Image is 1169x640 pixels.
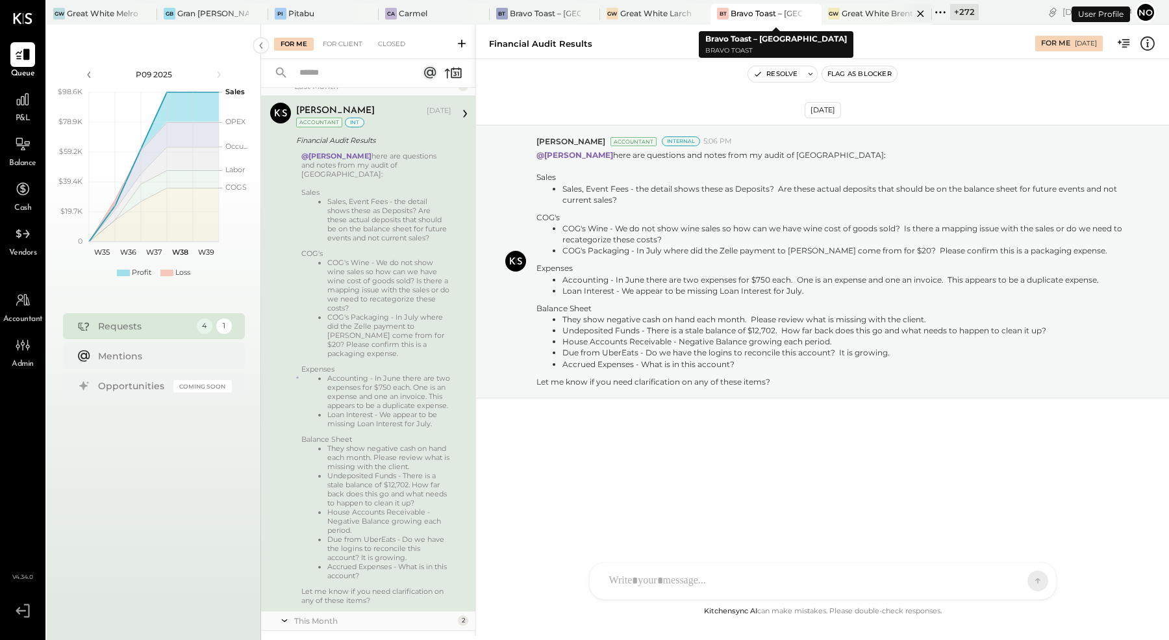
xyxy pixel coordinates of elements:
div: here are questions and notes from my audit of [GEOGRAPHIC_DATA]: [301,151,451,605]
span: P&L [16,113,31,125]
div: Mentions [98,350,225,363]
span: Accountant [3,314,43,326]
div: [DATE] [427,106,451,116]
li: Accounting - In June there are two expenses for $750 each. One is an expense and one an invoice. ... [327,374,451,410]
text: $98.6K [58,87,82,96]
div: GW [607,8,618,19]
li: House Accounts Receivable - Negative Balance growing each period. [327,507,451,535]
div: Accountant [610,137,657,146]
div: GB [164,8,175,19]
b: Bravo Toast – [GEOGRAPHIC_DATA] [705,34,847,44]
li: COG's Packaging - In July where did the Zelle payment to [PERSON_NAME] come from for $20? Please ... [327,313,451,358]
div: For Me [1041,38,1070,49]
div: Sales [536,172,1127,183]
text: Labor [225,165,245,174]
div: [DATE] [805,102,841,118]
div: 1 [216,318,232,334]
div: GW [828,8,840,19]
div: 4 [197,318,212,334]
a: Admin [1,333,45,370]
div: Pitabu [288,8,314,19]
div: Sales [301,188,451,197]
div: This Month [294,615,455,626]
text: OPEX [225,117,246,126]
span: Balance [9,158,36,170]
div: int [345,118,364,127]
div: Internal [662,136,700,146]
a: Cash [1,177,45,214]
li: Undeposited Funds - There is a stale balance of $12,702. How far back does this go and what needs... [327,471,451,507]
div: Closed [371,38,412,51]
div: Great White Larchmont [620,8,691,19]
div: GW [53,8,65,19]
div: COG's [536,212,1127,223]
li: Sales, Event Fees - the detail shows these as Deposits? Are these actual deposits that should be ... [562,183,1127,205]
div: Balance Sheet [301,435,451,444]
div: Financial Audit Results [296,134,447,147]
text: W37 [146,248,162,257]
div: COG's [301,249,451,258]
div: For Me [274,38,314,51]
div: Financial Audit Results [489,38,592,50]
text: W35 [94,248,110,257]
span: Vendors [9,248,37,259]
a: P&L [1,87,45,125]
li: They show negative cash on hand each month. Please review what is missing with the client. [327,444,451,471]
a: Accountant [1,288,45,326]
text: $39.4K [58,177,82,186]
div: Loss [175,268,190,278]
button: No [1135,2,1156,23]
div: User Profile [1072,6,1130,22]
li: They show negative cash on hand each month. Please review what is missing with the client. [562,314,1127,325]
div: Ca [385,8,397,19]
text: W36 [119,248,136,257]
div: Coming Soon [173,380,232,392]
div: Accountant [296,118,342,127]
div: [DATE] [1075,39,1097,48]
p: here are questions and notes from my audit of [GEOGRAPHIC_DATA]: [536,149,1127,387]
li: Sales, Event Fees - the detail shows these as Deposits? Are these actual deposits that should be ... [327,197,451,242]
div: Carmel [399,8,427,19]
div: For Client [316,38,369,51]
div: 2 [458,615,468,626]
div: Expenses [301,365,451,374]
div: Pi [275,8,286,19]
li: Accrued Expenses - What is in this account? [327,562,451,580]
li: Undeposited Funds - There is a stale balance of $12,702. How far back does this go and what needs... [562,325,1127,336]
text: Occu... [225,142,247,151]
div: Opportunities [98,379,167,392]
text: Sales [225,87,245,96]
div: Bravo Toast – [GEOGRAPHIC_DATA] [731,8,801,19]
li: Due from UberEats - Do we have the logins to reconcile this account? It is growing. [562,347,1127,358]
div: Balance Sheet [536,303,1127,314]
li: Loan Interest - We appear to be missing Loan Interest for July. [562,285,1127,296]
div: BT [717,8,729,19]
span: Cash [14,203,31,214]
p: Bravo Toast [705,45,847,57]
span: Queue [11,68,35,80]
div: Great White Brentwood [842,8,912,19]
li: House Accounts Receivable - Negative Balance growing each period. [562,336,1127,347]
a: Vendors [1,222,45,259]
div: P09 2025 [99,69,209,80]
span: 5:06 PM [703,136,732,147]
text: $19.7K [60,207,82,216]
div: Profit [132,268,151,278]
div: Let me know if you need clarification on any of these items? [301,587,451,605]
li: Loan Interest - We appear to be missing Loan Interest for July. [327,410,451,428]
li: COG's Packaging - In July where did the Zelle payment to [PERSON_NAME] come from for $20? Please ... [562,245,1127,256]
div: Let me know if you need clarification on any of these items? [536,376,1127,387]
text: W38 [171,248,188,257]
li: Due from UberEats - Do we have the logins to reconcile this account? It is growing. [327,535,451,562]
div: copy link [1046,5,1059,19]
div: [PERSON_NAME] [296,105,375,118]
span: [PERSON_NAME] [536,136,605,147]
li: Accrued Expenses - What is in this account? [562,359,1127,370]
li: Accounting - In June there are two expenses for $750 each. One is an expense and one an invoice. ... [562,274,1127,285]
span: Admin [12,359,34,370]
strong: @[PERSON_NAME] [536,150,613,160]
strong: @[PERSON_NAME] [301,151,371,160]
li: COG's Wine - We do not show wine sales so how can we have wine cost of goods sold? Is there a map... [327,258,451,313]
button: Flag as Blocker [822,66,897,82]
text: $78.9K [58,117,82,126]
